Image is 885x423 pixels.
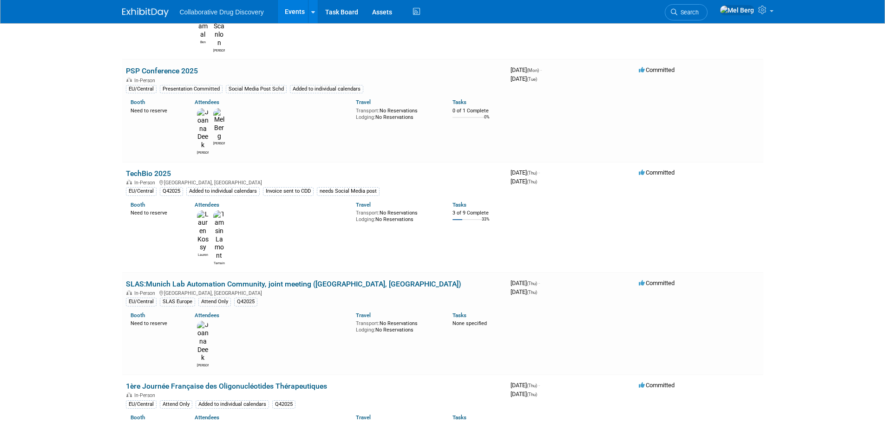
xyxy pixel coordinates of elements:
[160,298,195,306] div: SLAS Europe
[527,281,537,286] span: (Thu)
[317,187,380,195] div: needs Social Media post
[356,202,371,208] a: Travel
[213,140,225,146] div: Mel Berg
[195,99,219,105] a: Attendees
[482,217,490,229] td: 33%
[126,298,157,306] div: EU/Central
[527,68,539,73] span: (Mon)
[195,202,219,208] a: Attendees
[126,78,132,82] img: In-Person Event
[180,8,264,16] span: Collaborative Drug Discovery
[126,178,503,186] div: [GEOGRAPHIC_DATA], [GEOGRAPHIC_DATA]
[126,180,132,184] img: In-Person Event
[511,75,537,82] span: [DATE]
[484,115,490,127] td: 0%
[234,298,257,306] div: Q42025
[511,178,537,185] span: [DATE]
[639,66,675,73] span: Committed
[126,66,198,75] a: PSP Conference 2025
[452,99,466,105] a: Tasks
[122,8,169,17] img: ExhibitDay
[197,252,209,257] div: Lauren Kossy
[197,108,209,150] img: Joanna Deek
[527,392,537,397] span: (Thu)
[134,392,158,398] span: In-Person
[290,85,363,93] div: Added to individual calendars
[197,321,209,362] img: Joanna Deek
[538,280,540,286] span: -
[356,208,439,222] div: No Reservations No Reservations
[126,187,157,195] div: EU/Central
[126,392,132,397] img: In-Person Event
[527,290,537,295] span: (Thu)
[356,99,371,105] a: Travel
[356,210,380,216] span: Transport:
[160,187,183,195] div: Q42025
[197,39,209,45] div: Ben Retamal
[538,382,540,389] span: -
[540,66,542,73] span: -
[195,414,219,421] a: Attendees
[126,289,503,296] div: [GEOGRAPHIC_DATA], [GEOGRAPHIC_DATA]
[356,114,375,120] span: Lodging:
[527,383,537,388] span: (Thu)
[639,382,675,389] span: Committed
[126,85,157,93] div: EU/Central
[665,4,708,20] a: Search
[126,169,171,178] a: TechBio 2025
[213,210,225,260] img: Tamsin Lamont
[131,202,145,208] a: Booth
[452,320,487,326] span: None specified
[356,327,375,333] span: Lodging:
[226,85,287,93] div: Social Media Post Schd
[126,280,461,288] a: SLAS:Munich Lab Automation Community, joint meeting ([GEOGRAPHIC_DATA], [GEOGRAPHIC_DATA])
[356,106,439,120] div: No Reservations No Reservations
[126,400,157,409] div: EU/Central
[511,390,537,397] span: [DATE]
[126,290,132,295] img: In-Person Event
[527,179,537,184] span: (Thu)
[186,187,260,195] div: Added to individual calendars
[356,216,375,222] span: Lodging:
[720,5,754,15] img: Mel Berg
[511,288,537,295] span: [DATE]
[213,108,225,140] img: Mel Berg
[198,298,231,306] div: Attend Only
[131,312,145,319] a: Booth
[197,362,209,368] div: Joanna Deek
[134,180,158,186] span: In-Person
[196,400,269,409] div: Added to individual calendars
[511,382,540,389] span: [DATE]
[131,106,181,114] div: Need to reserve
[511,280,540,286] span: [DATE]
[126,382,327,390] a: 1ère Journée Française des Oligonucléotides Thérapeutiques
[356,414,371,421] a: Travel
[197,150,209,155] div: Joanna Deek
[213,47,225,53] div: Daniel Scanlon
[356,319,439,333] div: No Reservations No Reservations
[195,312,219,319] a: Attendees
[131,99,145,105] a: Booth
[527,170,537,176] span: (Thu)
[160,400,192,409] div: Attend Only
[677,9,699,16] span: Search
[356,108,380,114] span: Transport:
[452,108,503,114] div: 0 of 1 Complete
[134,290,158,296] span: In-Person
[452,202,466,208] a: Tasks
[356,312,371,319] a: Travel
[131,208,181,216] div: Need to reserve
[452,312,466,319] a: Tasks
[639,280,675,286] span: Committed
[639,169,675,176] span: Committed
[527,77,537,82] span: (Tue)
[134,78,158,84] span: In-Person
[511,169,540,176] span: [DATE]
[452,210,503,216] div: 3 of 9 Complete
[263,187,314,195] div: Invoice sent to CDD
[197,210,209,252] img: Lauren Kossy
[356,320,380,326] span: Transport:
[160,85,223,93] div: Presentation Committed
[131,319,181,327] div: Need to reserve
[213,260,225,266] div: Tamsin Lamont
